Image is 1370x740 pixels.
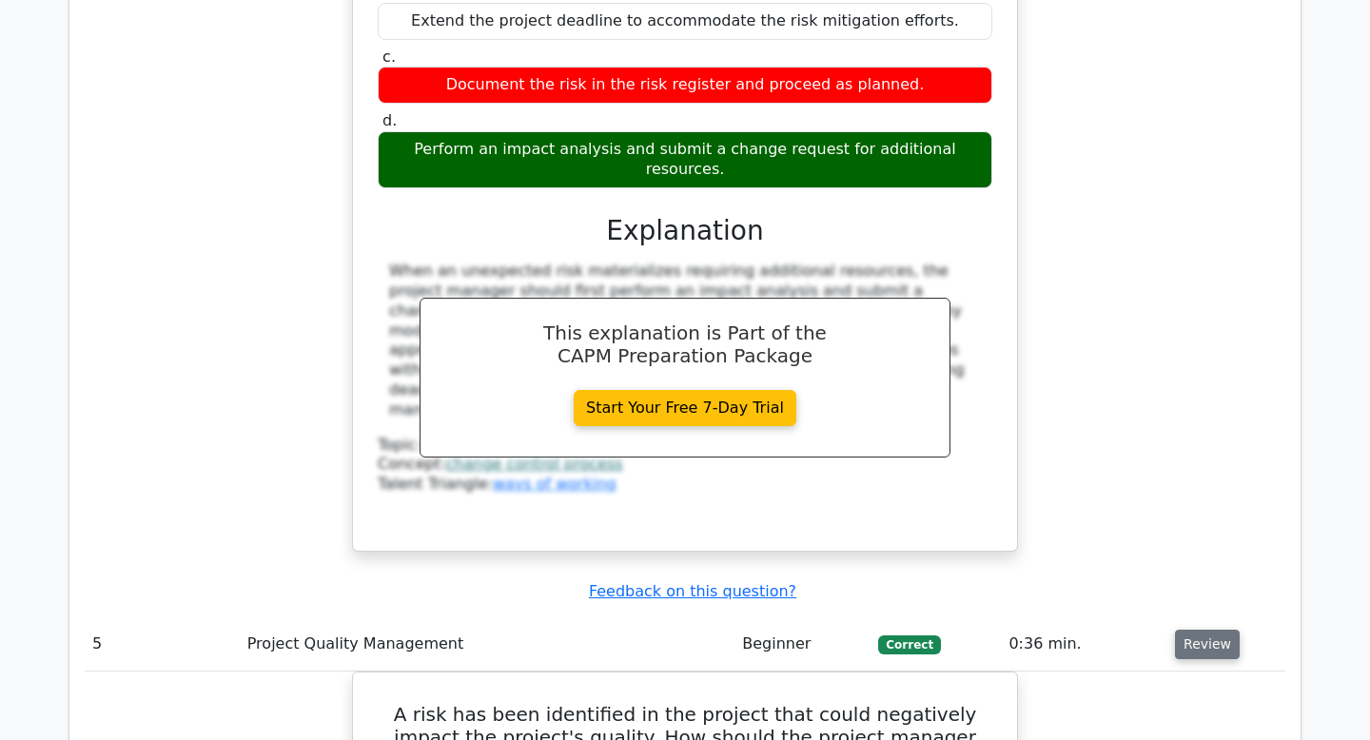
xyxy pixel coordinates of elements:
div: Topic: [378,436,992,456]
span: d. [382,111,397,129]
td: 0:36 min. [1001,617,1167,672]
span: Correct [878,635,940,654]
td: Beginner [734,617,871,672]
td: 5 [85,617,240,672]
a: Start Your Free 7-Day Trial [574,390,796,426]
div: When an unexpected risk materializes requiring additional resources, the project manager should f... [389,262,981,419]
div: Talent Triangle: [378,436,992,495]
a: ways of working [493,475,616,493]
td: Project Quality Management [240,617,735,672]
div: Perform an impact analysis and submit a change request for additional resources. [378,131,992,188]
span: c. [382,48,396,66]
a: Feedback on this question? [589,582,796,600]
div: Concept: [378,455,992,475]
a: change control process [446,455,623,473]
div: Document the risk in the risk register and proceed as planned. [378,67,992,104]
button: Review [1175,630,1240,659]
div: Extend the project deadline to accommodate the risk mitigation efforts. [378,3,992,40]
h3: Explanation [389,215,981,247]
